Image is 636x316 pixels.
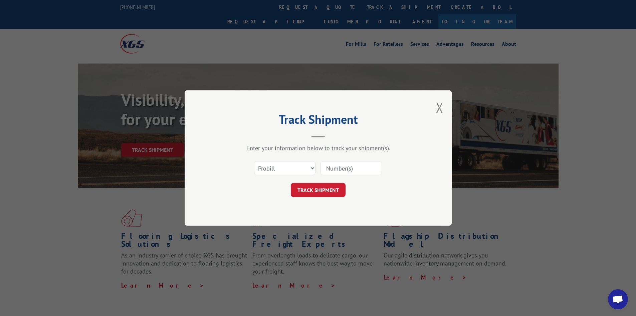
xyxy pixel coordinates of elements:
button: Close modal [436,99,443,116]
input: Number(s) [321,161,382,175]
h2: Track Shipment [218,115,418,127]
div: Open chat [608,289,628,309]
div: Enter your information below to track your shipment(s). [218,144,418,152]
button: TRACK SHIPMENT [291,183,346,197]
